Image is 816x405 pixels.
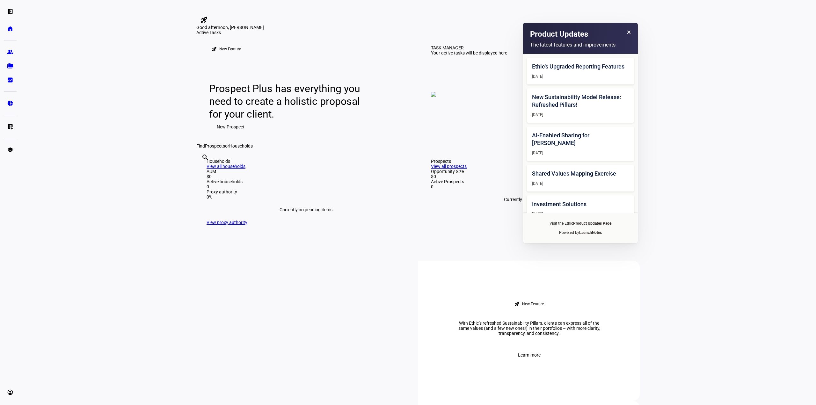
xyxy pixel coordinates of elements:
button: New Prospect [209,120,252,133]
div: Find or [196,143,640,148]
div: 0% [207,194,405,199]
h2: AI-Enabled Sharing for [PERSON_NAME] [532,132,629,147]
div: Proxy authority [207,189,405,194]
button: Learn more [510,349,548,361]
input: Enter name of prospect or household [201,162,203,170]
div: 0 [431,184,630,189]
div: [DATE] [532,150,629,156]
eth-mat-symbol: bid_landscape [7,77,13,83]
p: Powered by [527,230,634,235]
mat-icon: search [201,154,209,161]
eth-mat-symbol: home [7,25,13,32]
a: View all households [207,164,245,169]
mat-icon: rocket_launch [200,16,208,24]
h2: Ethic's Upgraded Reporting Features [532,63,629,70]
a: home [4,22,17,35]
div: Currently no pending items [431,189,630,210]
img: empty-tasks.png [431,92,436,97]
h2: Shared Values Mapping Exercise [532,170,629,177]
div: Active Prospects [431,179,630,184]
a: View proxy authority [207,220,247,225]
eth-mat-symbol: account_circle [7,389,13,395]
eth-mat-symbol: list_alt_add [7,123,13,130]
div: New Feature [219,47,241,52]
mat-icon: rocket_launch [212,47,217,52]
div: 0 [207,184,405,189]
div: Opportunity Size [431,169,630,174]
h2: New Sustainability Model Release: Refreshed Pillars! [532,93,629,109]
div: [DATE] [532,112,629,118]
span: New Prospect [217,120,244,133]
div: Households [207,159,405,164]
h2: Investment Solutions [532,200,629,208]
div: Active Tasks [196,30,640,35]
div: TASK MANAGER [431,45,464,50]
eth-mat-symbol: folder_copy [7,63,13,69]
div: With Ethic’s refreshed Sustainability Pillars, clients can express all of the same values (and a ... [449,321,609,336]
div: Good afternoon, [PERSON_NAME] [196,25,640,30]
span: Learn more [518,349,541,361]
div: Prospects [431,159,630,164]
p: Visit the Ethic [527,221,634,226]
a: Product Updates Page [573,221,611,226]
eth-mat-symbol: group [7,49,13,55]
mat-icon: rocket_launch [514,301,520,307]
div: Prospect Plus has everything you need to create a holistic proposal for your client. [209,82,366,120]
a: folder_copy [4,60,17,72]
div: Currently no pending items [207,199,405,220]
eth-mat-symbol: school [7,147,13,153]
eth-mat-symbol: pie_chart [7,100,13,106]
div: $0 [207,174,405,179]
a: group [4,46,17,58]
div: AUM [207,169,405,174]
eth-mat-symbol: left_panel_open [7,8,13,15]
span: Households [229,143,253,148]
div: [DATE] [532,211,629,217]
div: [DATE] [532,181,629,186]
div: Your active tasks will be displayed here [431,50,507,55]
a: LaunchNotes [579,230,602,235]
p: The latest features and improvements [530,42,630,48]
div: New Feature [522,301,544,307]
a: pie_chart [4,97,17,110]
a: View all prospects [431,164,467,169]
div: Active households [207,179,405,184]
h1: Product Updates [530,29,588,40]
div: $0 [431,174,630,179]
a: bid_landscape [4,74,17,86]
div: [DATE] [532,74,629,79]
span: Prospects [205,143,225,148]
